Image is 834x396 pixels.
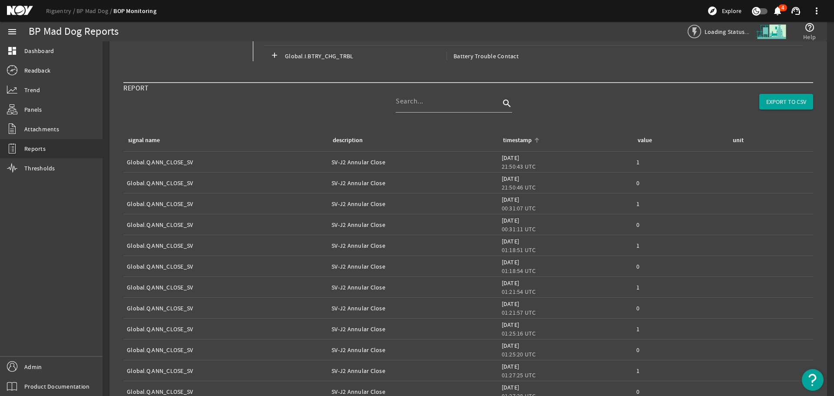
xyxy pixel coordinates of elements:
[502,136,626,145] div: timestamp
[502,246,536,254] legacy-datetime-component: 01:18:51 UTC
[502,363,520,370] legacy-datetime-component: [DATE]
[502,258,520,266] legacy-datetime-component: [DATE]
[636,200,724,208] div: 1
[503,136,532,145] div: timestamp
[636,220,724,229] div: 0
[331,346,494,354] div: SV-J2 Annular Close
[331,366,494,375] div: SV-J2 Annular Close
[502,216,520,224] legacy-datetime-component: [DATE]
[502,342,520,349] legacy-datetime-component: [DATE]
[331,283,494,292] div: SV-J2 Annular Close
[766,97,806,106] span: EXPORT TO CSV
[331,158,494,166] div: SV-J2 Annular Close
[502,371,536,379] legacy-datetime-component: 01:27:25 UTC
[7,46,17,56] mat-icon: dashboard
[127,346,324,354] div: Global.Q.ANN_CLOSE_SV
[331,200,494,208] div: SV-J2 Annular Close
[638,136,652,145] div: value
[24,382,89,391] span: Product Documentation
[636,346,724,354] div: 0
[127,366,324,375] div: Global.Q.ANN_CLOSE_SV
[46,7,76,15] a: Rigsentry
[705,28,749,36] span: Loading Status...
[331,241,494,250] div: SV-J2 Annular Close
[127,179,324,187] div: Global.Q.ANN_CLOSE_SV
[24,47,54,55] span: Dashboard
[502,350,536,358] legacy-datetime-component: 01:25:20 UTC
[502,267,536,275] legacy-datetime-component: 01:18:54 UTC
[113,7,156,15] a: BOP Monitoring
[331,304,494,313] div: SV-J2 Annular Close
[24,144,46,153] span: Reports
[731,136,806,145] div: unit
[29,27,119,36] div: BP Mad Dog Reports
[502,237,520,245] legacy-datetime-component: [DATE]
[636,179,724,187] div: 0
[127,220,324,229] div: Global.Q.ANN_CLOSE_SV
[24,66,50,75] span: Readback
[502,154,520,162] legacy-datetime-component: [DATE]
[24,105,42,114] span: Panels
[76,7,113,15] a: BP Mad Dog
[733,136,744,145] div: unit
[636,136,721,145] div: value
[806,0,827,21] button: more_vert
[636,387,724,396] div: 0
[636,158,724,166] div: 1
[502,309,536,316] legacy-datetime-component: 01:21:57 UTC
[331,262,494,271] div: SV-J2 Annular Close
[331,136,491,145] div: description
[502,183,536,191] legacy-datetime-component: 21:50:46 UTC
[331,325,494,333] div: SV-J2 Annular Close
[772,6,783,16] mat-icon: notifications
[331,387,494,396] div: SV-J2 Annular Close
[803,33,816,41] span: Help
[502,383,520,391] legacy-datetime-component: [DATE]
[127,136,321,145] div: signal name
[722,7,741,15] span: Explore
[127,387,324,396] div: Global.Q.ANN_CLOSE_SV
[502,329,536,337] legacy-datetime-component: 01:25:16 UTC
[704,4,745,18] button: Explore
[7,27,17,37] mat-icon: menu
[331,220,494,229] div: SV-J2 Annular Close
[24,86,40,94] span: Trend
[707,6,718,16] mat-icon: explore
[791,6,801,16] mat-icon: support_agent
[331,179,494,187] div: SV-J2 Annular Close
[755,15,788,48] img: Skid.svg
[804,22,815,33] mat-icon: help_outline
[636,262,724,271] div: 0
[773,7,782,16] button: 4
[502,225,536,233] legacy-datetime-component: 00:31:11 UTC
[502,196,520,203] legacy-datetime-component: [DATE]
[502,300,520,308] legacy-datetime-component: [DATE]
[802,369,824,391] button: Open Resource Center
[636,304,724,313] div: 0
[636,241,724,250] div: 1
[24,363,42,371] span: Admin
[502,163,536,170] legacy-datetime-component: 21:50:43 UTC
[127,262,324,271] div: Global.Q.ANN_CLOSE_SV
[127,283,324,292] div: Global.Q.ANN_CLOSE_SV
[447,52,519,60] span: Battery Trouble Contact
[759,94,813,110] button: EXPORT TO CSV
[502,204,536,212] legacy-datetime-component: 00:31:07 UTC
[502,288,536,296] legacy-datetime-component: 01:21:54 UTC
[636,325,724,333] div: 1
[24,164,55,173] span: Thresholds
[502,321,520,329] legacy-datetime-component: [DATE]
[502,98,512,109] i: search
[24,125,59,133] span: Attachments
[127,200,324,208] div: Global.Q.ANN_CLOSE_SV
[127,304,324,313] div: Global.Q.ANN_CLOSE_SV
[636,366,724,375] div: 1
[269,51,280,61] mat-icon: add
[123,83,149,122] h4: REPORT
[285,52,447,60] span: Global.I.BTRY_CHG_TRBL
[127,158,324,166] div: Global.Q.ANN_CLOSE_SV
[333,136,363,145] div: description
[636,283,724,292] div: 1
[502,175,520,183] legacy-datetime-component: [DATE]
[502,279,520,287] legacy-datetime-component: [DATE]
